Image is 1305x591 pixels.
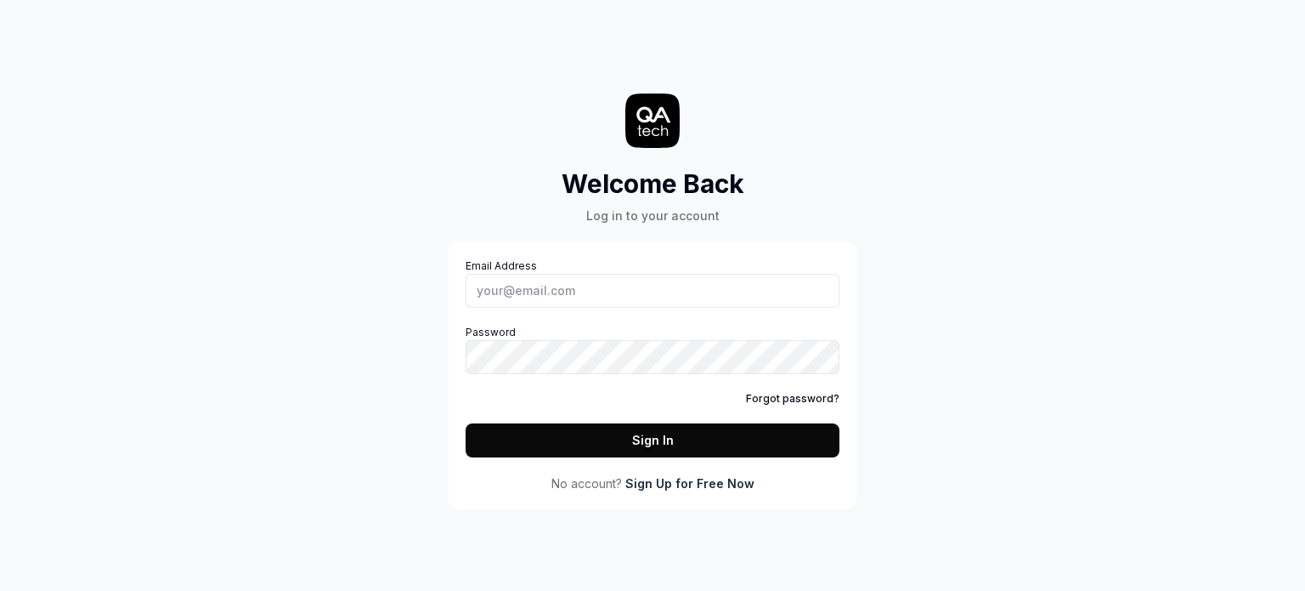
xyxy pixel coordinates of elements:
input: Email Address [466,274,839,308]
input: Password [466,340,839,374]
a: Sign Up for Free Now [625,475,754,492]
label: Email Address [466,259,839,308]
h2: Welcome Back [562,165,744,203]
div: Log in to your account [562,207,744,224]
label: Password [466,325,839,374]
span: No account? [551,475,622,492]
button: Sign In [466,423,839,457]
a: Forgot password? [746,391,839,406]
